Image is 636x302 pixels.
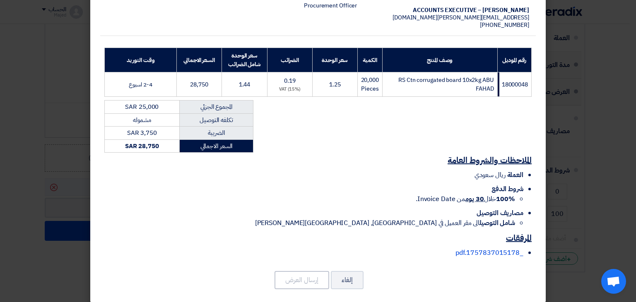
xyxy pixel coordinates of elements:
[491,184,523,194] span: شروط الدفع
[313,48,357,72] th: سعر الوحدة
[127,128,157,137] span: SAR 3,750
[497,48,531,72] th: رقم الموديل
[329,80,341,89] span: 1.25
[105,48,177,72] th: وقت التوريد
[507,170,523,180] span: العملة
[129,80,152,89] span: 2-4 اسبوع
[479,218,515,228] strong: شامل التوصيل
[382,48,497,72] th: وصف المنتج
[601,269,626,294] div: Open chat
[190,80,208,89] span: 28,750
[416,194,515,204] span: خلال من Invoice Date.
[179,139,253,153] td: السعر الاجمالي
[480,21,529,29] span: [PHONE_NUMBER]
[176,48,222,72] th: السعر الاجمالي
[393,13,529,22] span: [EMAIL_ADDRESS][PERSON_NAME][DOMAIN_NAME]
[455,248,523,258] a: _1757837015178.pdf
[105,101,180,114] td: SAR 25,000
[133,115,151,125] span: مشموله
[239,80,251,89] span: 1.44
[275,271,329,289] button: إرسال العرض
[477,208,523,218] span: مصاريف التوصيل
[222,48,267,72] th: سعر الوحدة شامل الضرائب
[125,141,159,151] strong: SAR 28,750
[267,48,313,72] th: الضرائب
[179,101,253,114] td: المجموع الجزئي
[104,218,515,228] li: الى مقر العميل في [GEOGRAPHIC_DATA], [GEOGRAPHIC_DATA][PERSON_NAME]
[506,232,532,244] u: المرفقات
[304,1,357,10] span: Procurement Officer
[496,194,515,204] strong: 100%
[465,194,484,204] u: 30 يوم
[497,72,531,97] td: 18000048
[398,76,494,93] span: RS Ctn corrugated board 10x2kg ABU FAHAD
[361,76,379,93] span: 20,000 Pieces
[331,271,364,289] button: إلغاء
[179,113,253,127] td: تكلفه التوصيل
[357,48,382,72] th: الكمية
[370,7,529,14] div: [PERSON_NAME] – ACCOUNTS EXECUTIVE
[179,127,253,140] td: الضريبة
[284,77,296,85] span: 0.19
[271,86,309,93] div: (15%) VAT
[448,154,532,166] u: الملاحظات والشروط العامة
[475,170,506,180] span: ريال سعودي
